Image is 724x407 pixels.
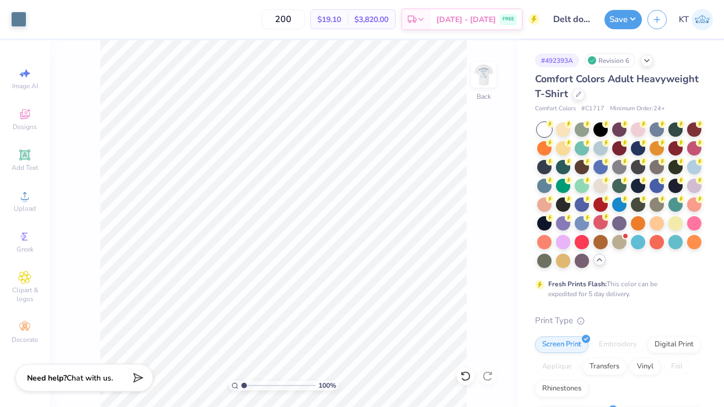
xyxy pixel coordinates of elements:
[582,358,626,375] div: Transfers
[436,14,496,25] span: [DATE] - [DATE]
[691,9,713,30] img: Kaya Tong
[581,104,604,114] span: # C1717
[535,336,588,353] div: Screen Print
[13,122,37,131] span: Designs
[67,373,113,383] span: Chat with us.
[6,286,44,303] span: Clipart & logos
[548,279,684,299] div: This color can be expedited for 5 day delivery.
[604,10,642,29] button: Save
[535,53,579,67] div: # 492393A
[473,64,495,86] img: Back
[318,381,336,390] span: 100 %
[535,72,699,100] span: Comfort Colors Adult Heavyweight T-Shirt
[14,204,36,213] span: Upload
[535,104,576,114] span: Comfort Colors
[679,13,689,26] span: KT
[12,335,38,344] span: Decorate
[535,381,588,397] div: Rhinestones
[262,9,305,29] input: – –
[354,14,388,25] span: $3,820.00
[12,82,38,90] span: Image AI
[17,245,34,254] span: Greek
[12,163,38,172] span: Add Text
[664,358,690,375] div: Foil
[535,358,579,375] div: Applique
[317,14,341,25] span: $19.10
[630,358,661,375] div: Vinyl
[585,53,635,67] div: Revision 6
[679,9,713,30] a: KT
[503,15,514,23] span: FREE
[647,336,701,353] div: Digital Print
[27,373,67,383] strong: Need help?
[477,92,491,101] div: Back
[545,8,599,30] input: Untitled Design
[592,336,644,353] div: Embroidery
[548,280,607,288] strong: Fresh Prints Flash:
[535,314,702,327] div: Print Type
[610,104,665,114] span: Minimum Order: 24 +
